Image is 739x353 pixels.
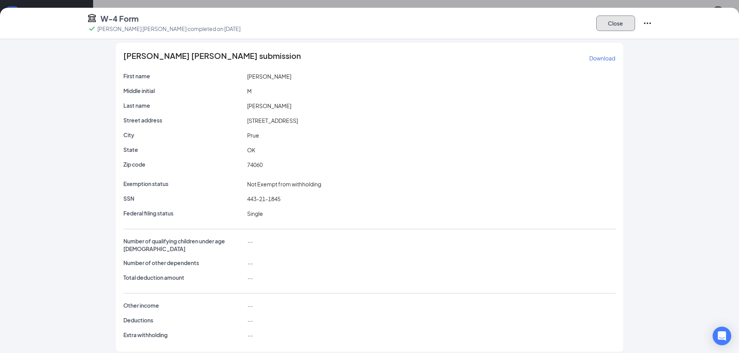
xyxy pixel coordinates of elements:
[123,72,244,80] p: First name
[247,117,298,124] span: [STREET_ADDRESS]
[247,332,253,339] span: --
[247,260,253,267] span: --
[123,116,244,124] p: Street address
[247,161,263,168] span: 74060
[123,274,244,281] p: Total deduction amount
[123,87,244,95] p: Middle initial
[123,259,244,267] p: Number of other dependents
[123,195,244,202] p: SSN
[123,209,244,217] p: Federal filing status
[123,52,301,64] span: [PERSON_NAME] [PERSON_NAME] submission
[87,13,97,22] svg: TaxGovernmentIcon
[123,180,244,188] p: Exemption status
[247,73,291,80] span: [PERSON_NAME]
[643,19,652,28] svg: Ellipses
[589,54,615,62] p: Download
[247,102,291,109] span: [PERSON_NAME]
[247,274,253,281] span: --
[247,146,255,153] span: OK
[87,24,97,33] svg: Checkmark
[97,25,241,33] p: [PERSON_NAME] [PERSON_NAME] completed on [DATE]
[589,52,616,64] button: Download
[123,131,244,139] p: City
[247,88,252,95] span: M
[247,132,259,139] span: Prue
[247,317,253,324] span: --
[123,160,244,168] p: Zip code
[123,102,244,109] p: Last name
[123,316,244,324] p: Deductions
[247,210,263,217] span: Single
[247,195,280,202] span: 443-21-1845
[247,181,321,188] span: Not Exempt from withholding
[123,301,244,309] p: Other income
[596,15,635,31] button: Close
[247,302,253,309] span: --
[100,13,138,24] h4: W-4 Form
[247,238,253,245] span: --
[123,331,244,339] p: Extra withholding
[123,146,244,153] p: State
[123,237,244,253] p: Number of qualifying children under age [DEMOGRAPHIC_DATA]
[713,327,731,345] div: Open Intercom Messenger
